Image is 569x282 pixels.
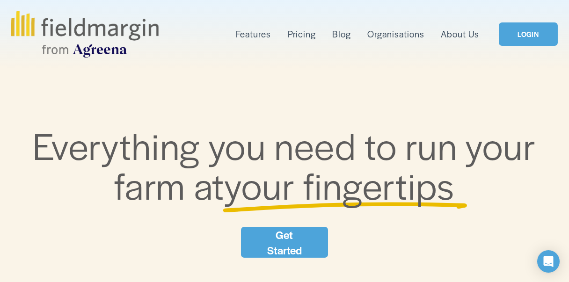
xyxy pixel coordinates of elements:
span: Features [236,28,271,41]
a: LOGIN [499,22,558,46]
a: About Us [441,27,479,42]
a: folder dropdown [236,27,271,42]
a: Organisations [367,27,424,42]
div: Open Intercom Messenger [537,250,560,273]
a: Get Started [241,227,328,258]
a: Blog [332,27,351,42]
span: your fingertips [224,159,455,210]
a: Pricing [288,27,316,42]
img: fieldmargin.com [11,11,158,58]
span: Everything you need to run your farm at [33,119,544,210]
